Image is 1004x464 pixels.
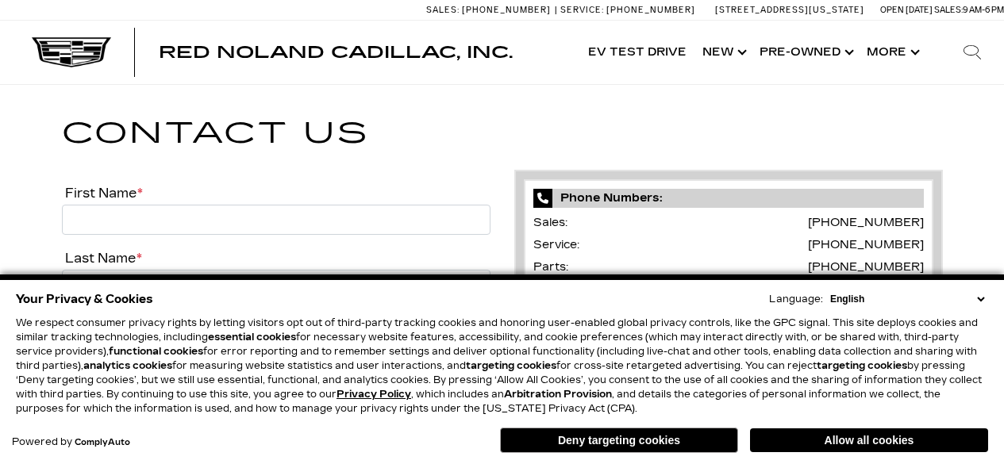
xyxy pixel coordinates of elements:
span: Sales: [426,5,460,15]
h1: Contact Us [62,110,943,157]
a: [STREET_ADDRESS][US_STATE] [715,5,864,15]
a: [PHONE_NUMBER] [808,216,924,229]
a: Service: [PHONE_NUMBER] [555,6,699,14]
span: 9 AM-6 PM [963,5,1004,15]
strong: functional cookies [109,346,203,357]
a: EV Test Drive [580,21,694,84]
p: We respect consumer privacy rights by letting visitors opt out of third-party tracking cookies an... [16,316,988,416]
a: New [694,21,752,84]
img: Cadillac Dark Logo with Cadillac White Text [32,37,111,67]
a: ComplyAuto [75,438,130,447]
div: Language: [769,294,823,304]
strong: Arbitration Provision [504,389,612,400]
div: Powered by [12,437,130,447]
label: Last Name [62,251,142,266]
span: [PHONE_NUMBER] [462,5,551,15]
span: Sales: [533,216,567,229]
a: [PHONE_NUMBER] [808,260,924,274]
strong: targeting cookies [466,360,556,371]
span: Phone Numbers: [533,189,924,208]
strong: targeting cookies [817,360,907,371]
label: First Name [62,186,143,201]
a: [PHONE_NUMBER] [808,238,924,251]
a: Sales: [PHONE_NUMBER] [426,6,555,14]
strong: analytics cookies [83,360,172,371]
span: Open [DATE] [880,5,933,15]
strong: essential cookies [208,332,296,343]
a: Privacy Policy [337,389,411,400]
span: [PHONE_NUMBER] [606,5,695,15]
button: Allow all cookies [750,428,988,452]
span: Your Privacy & Cookies [16,288,153,310]
a: Pre-Owned [752,21,859,84]
span: Service: [533,238,579,251]
button: Deny targeting cookies [500,428,738,453]
select: Language Select [826,292,988,306]
span: Service: [560,5,604,15]
span: Sales: [934,5,963,15]
button: More [859,21,925,84]
a: Red Noland Cadillac, Inc. [159,44,513,60]
span: Red Noland Cadillac, Inc. [159,43,513,62]
span: Parts: [533,260,568,274]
